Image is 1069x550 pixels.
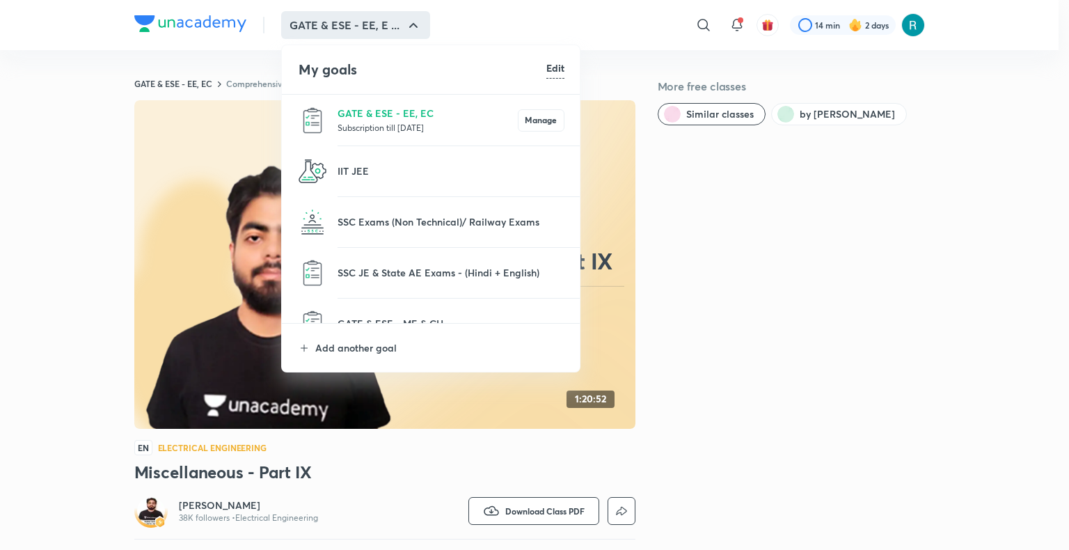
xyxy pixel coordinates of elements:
p: Add another goal [315,340,564,355]
button: Manage [518,109,564,132]
img: GATE & ESE - EE, EC [299,107,326,134]
p: GATE & ESE - ME & CH [338,316,564,331]
img: GATE & ESE - ME & CH [299,310,326,338]
img: SSC JE & State AE Exams - (Hindi + English) [299,259,326,287]
p: IIT JEE [338,164,564,178]
p: GATE & ESE - EE, EC [338,106,518,120]
img: SSC Exams (Non Technical)/ Railway Exams [299,208,326,236]
p: SSC JE & State AE Exams - (Hindi + English) [338,265,564,280]
p: Subscription till [DATE] [338,120,518,134]
p: SSC Exams (Non Technical)/ Railway Exams [338,214,564,229]
h4: My goals [299,59,546,80]
img: IIT JEE [299,157,326,185]
h6: Edit [546,61,564,75]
